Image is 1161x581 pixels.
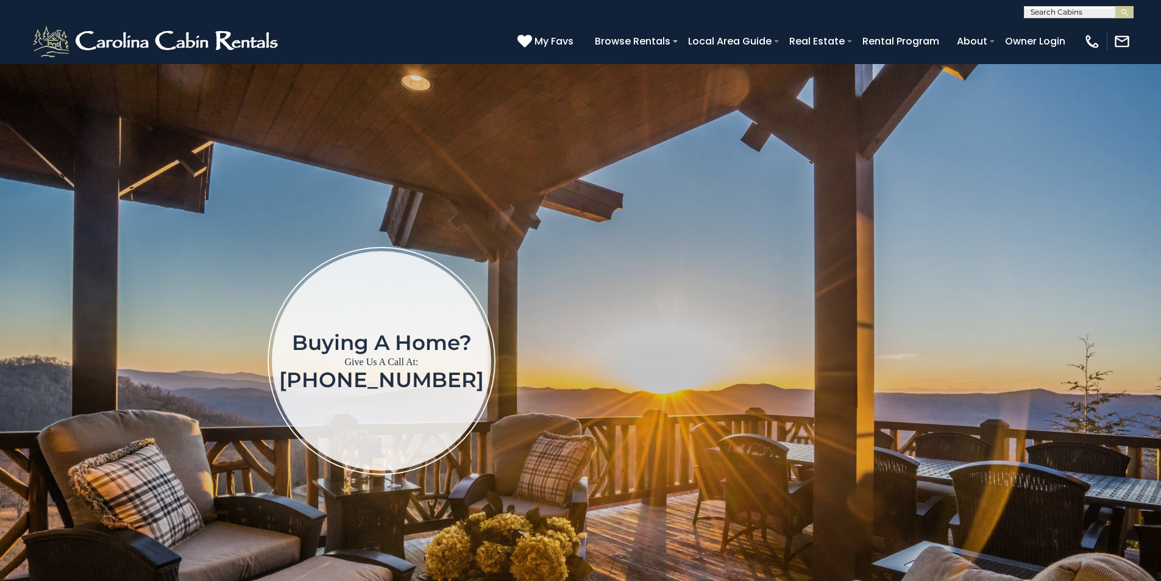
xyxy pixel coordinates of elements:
a: Local Area Guide [682,30,778,52]
a: About [951,30,993,52]
a: Browse Rentals [589,30,676,52]
h1: Buying a home? [279,332,484,354]
a: Owner Login [999,30,1071,52]
span: My Favs [534,34,573,49]
img: White-1-2.png [30,23,283,60]
a: Real Estate [783,30,851,52]
a: [PHONE_NUMBER] [279,367,484,393]
a: My Favs [517,34,577,49]
img: mail-regular-white.png [1113,33,1131,50]
p: Give Us A Call At: [279,354,484,371]
a: Rental Program [856,30,945,52]
img: phone-regular-white.png [1084,33,1101,50]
